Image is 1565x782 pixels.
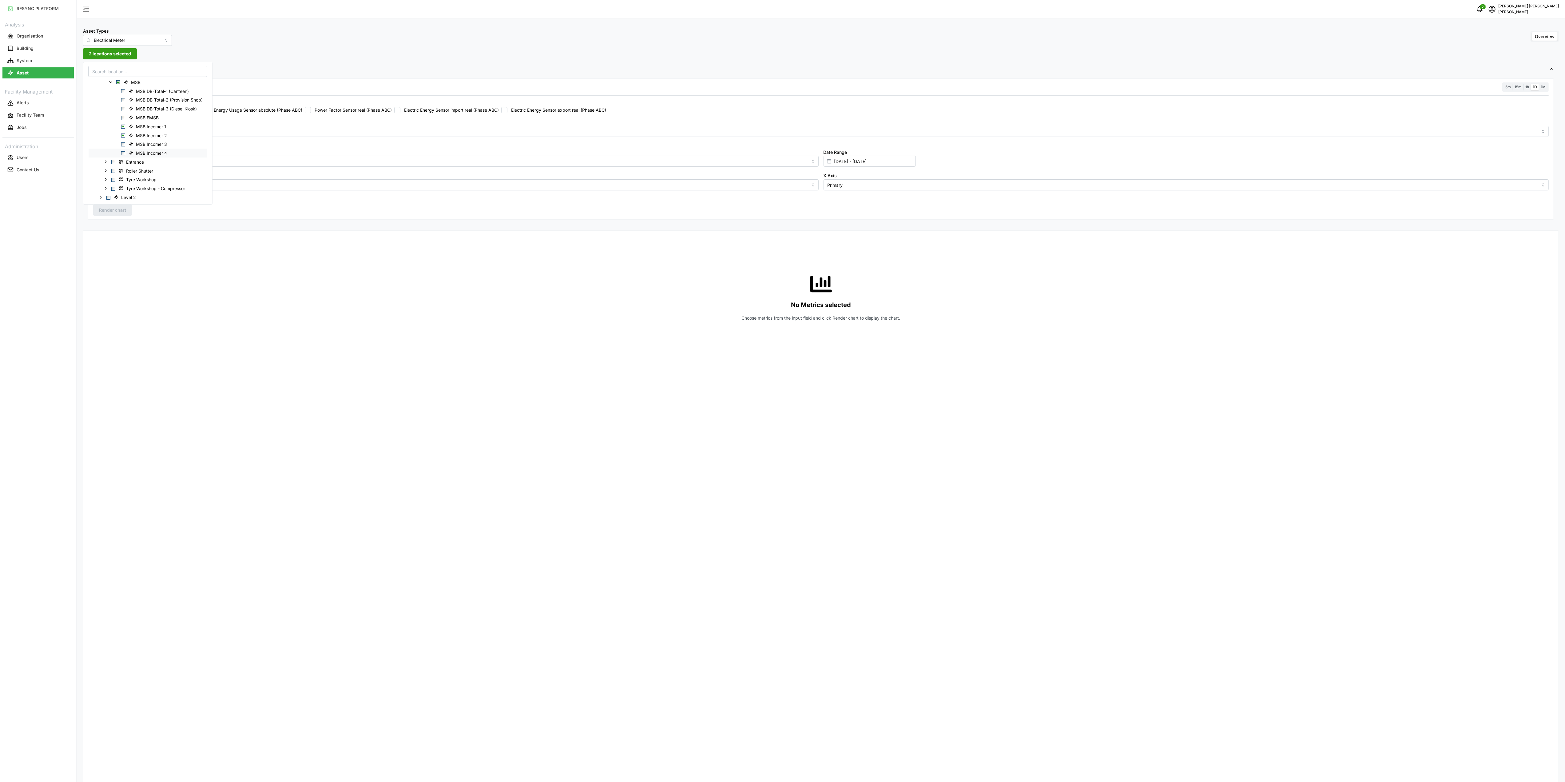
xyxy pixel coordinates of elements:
[136,141,167,147] span: MSB Incomer 3
[121,116,125,120] span: Select MSB EMSB
[116,167,157,174] span: Roller Shutter
[116,185,189,192] span: Tyre Workshop - Compressor
[1525,85,1529,89] span: 1h
[1498,3,1559,9] p: [PERSON_NAME] [PERSON_NAME]
[93,205,132,216] button: Render chart
[121,151,125,155] span: Select MSB Incomer 4
[1505,85,1511,89] span: 5m
[116,158,148,166] span: Entrance
[1515,85,1522,89] span: 15m
[136,88,189,94] span: MSB DB-Total-1 (Canteen)
[136,150,167,156] span: MSB Incomer 4
[126,159,144,165] span: Entrance
[126,131,171,139] span: MSB Incomer 2
[116,176,161,183] span: Tyre Workshop
[99,205,126,215] span: Render chart
[88,66,207,77] input: Search location...
[1533,85,1537,89] span: 1D
[2,164,74,176] a: Contact Us
[88,62,1549,77] span: Settings
[126,96,207,103] span: MSB DB-Total-2 (Provision Shop)
[17,58,32,64] p: System
[136,115,159,121] span: MSB EMSB
[83,28,109,34] label: Asset Types
[136,132,167,138] span: MSB Incomer 2
[2,122,74,133] button: Jobs
[121,125,125,129] span: Select MSB Incomer 1
[2,109,74,122] a: Facility Team
[126,149,171,157] span: MSB Incomer 4
[2,67,74,79] a: Asset
[2,30,74,42] button: Organisation
[126,105,201,112] span: MSB DB-Total-3 (Diesel Kiosk)
[126,123,170,130] span: MSB Incomer 1
[121,98,125,102] span: Select MSB DB-Total-2 (Provision Shop)
[824,156,916,167] input: Select date range
[1535,34,1555,39] span: Overview
[83,48,137,59] button: 2 locations selected
[17,167,39,173] p: Contact Us
[136,106,197,112] span: MSB DB-Total-3 (Diesel Kiosk)
[111,194,140,201] span: Level 2
[1541,85,1546,89] span: 1M
[191,107,302,113] label: Electrical Energy Usage Sensor absolute (Phase ABC)
[2,152,74,163] button: Users
[111,178,115,182] span: Select Tyre Workshop
[17,70,29,76] p: Asset
[742,315,900,321] p: Choose metrics from the input field and click Render chart to display the chart.
[2,98,74,109] button: Alerts
[2,2,74,15] a: RESYNC PLATFORM
[791,300,851,310] p: No Metrics selected
[121,142,125,146] span: Select MSB Incomer 3
[17,124,27,130] p: Jobs
[507,107,606,113] label: Electric Energy Sensor export real (Phase ABC)
[93,179,819,190] input: Select Y axis
[1486,3,1498,15] button: schedule
[106,195,110,199] span: Select Level 2
[111,187,115,191] span: Select Tyre Workshop - Compressor
[116,80,120,84] span: Select MSB
[824,172,837,179] label: X Axis
[311,107,392,113] label: Power Factor Sensor real (Phase ABC)
[121,194,136,201] span: Level 2
[126,140,171,148] span: MSB Incomer 3
[83,62,213,205] div: 2 locations selected
[2,55,74,66] button: System
[17,33,43,39] p: Organisation
[2,87,74,96] p: Facility Management
[104,128,1538,134] input: Select metric
[126,87,193,94] span: MSB DB-Total-1 (Canteen)
[400,107,499,113] label: Electric Energy Sensor import real (Phase ABC)
[1474,3,1486,15] button: notifications
[89,49,131,59] span: 2 locations selected
[111,169,115,173] span: Select Roller Shutter
[136,124,166,130] span: MSB Incomer 1
[17,6,59,12] p: RESYNC PLATFORM
[136,97,203,103] span: MSB DB-Total-2 (Provision Shop)
[1482,5,1484,9] span: 0
[17,112,44,118] p: Facility Team
[2,164,74,175] button: Contact Us
[2,43,74,54] button: Building
[2,122,74,134] a: Jobs
[126,114,163,121] span: MSB EMSB
[121,89,125,93] span: Select MSB DB-Total-1 (Canteen)
[2,20,74,29] p: Analysis
[824,149,847,156] label: Date Range
[93,156,819,167] input: Select chart type
[2,54,74,67] a: System
[17,154,29,161] p: Users
[2,42,74,54] a: Building
[2,142,74,150] p: Administration
[131,79,141,86] span: MSB
[93,138,1549,143] p: *You can only select a maximum of 5 metrics
[121,78,145,86] span: MSB
[2,110,74,121] button: Facility Team
[2,67,74,78] button: Asset
[83,62,1559,77] button: Settings
[1498,9,1559,15] p: [PERSON_NAME]
[126,186,185,192] span: Tyre Workshop - Compressor
[126,177,157,183] span: Tyre Workshop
